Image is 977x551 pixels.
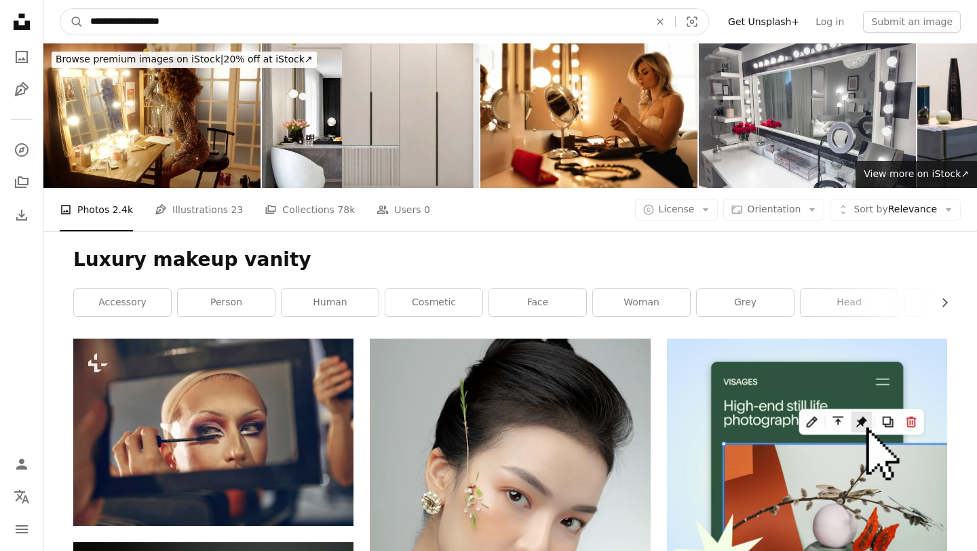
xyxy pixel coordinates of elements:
button: License [635,199,719,221]
h1: Luxury makeup vanity [73,248,947,272]
img: Dressing table with wardrobe closets in the bedroom [262,43,479,188]
span: Relevance [854,203,937,216]
button: Language [8,483,35,510]
a: Illustrations 23 [155,188,243,231]
a: Get Unsplash+ [720,11,807,33]
a: Photos [8,43,35,71]
a: Download History [8,202,35,229]
a: head [801,289,898,316]
button: Menu [8,516,35,543]
a: face [489,289,586,316]
a: accessory [74,289,171,316]
button: Visual search [676,9,708,35]
span: License [659,204,695,214]
span: Sort by [854,204,887,214]
span: 78k [337,202,355,217]
a: View more on iStock↗ [856,161,977,188]
a: Log in / Sign up [8,451,35,478]
a: grey [697,289,794,316]
span: 23 [231,202,244,217]
a: Users 0 [377,188,430,231]
button: Orientation [723,199,824,221]
button: Search Unsplash [60,9,83,35]
button: scroll list to the right [932,289,947,316]
span: Browse premium images on iStock | [56,54,223,64]
a: a woman is doing makeup in front of a mirror [73,425,353,438]
a: person [178,289,275,316]
form: Find visuals sitewide [60,8,709,35]
a: Collections 78k [265,188,355,231]
a: Log in [807,11,852,33]
span: 20% off at iStock ↗ [56,54,313,64]
span: 0 [424,202,430,217]
a: human [282,289,379,316]
button: Submit an image [863,11,961,33]
span: View more on iStock ↗ [864,168,969,179]
button: Sort byRelevance [830,199,961,221]
img: Make up table [699,43,916,188]
a: woman [593,289,690,316]
img: Celebrity Woman Preparing for Performance in Dressing Room with Illuminated Mirror and Cosmetics [480,43,697,188]
a: Collections [8,169,35,196]
a: Home — Unsplash [8,8,35,38]
img: a woman is doing makeup in front of a mirror [73,339,353,525]
a: cosmetic [385,289,482,316]
a: Explore [8,136,35,164]
img: Getting Ready in Dressing Room with Vanity Lights [43,43,261,188]
a: Browse premium images on iStock|20% off at iStock↗ [43,43,325,76]
span: Orientation [747,204,801,214]
button: Clear [645,9,675,35]
a: Illustrations [8,76,35,103]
